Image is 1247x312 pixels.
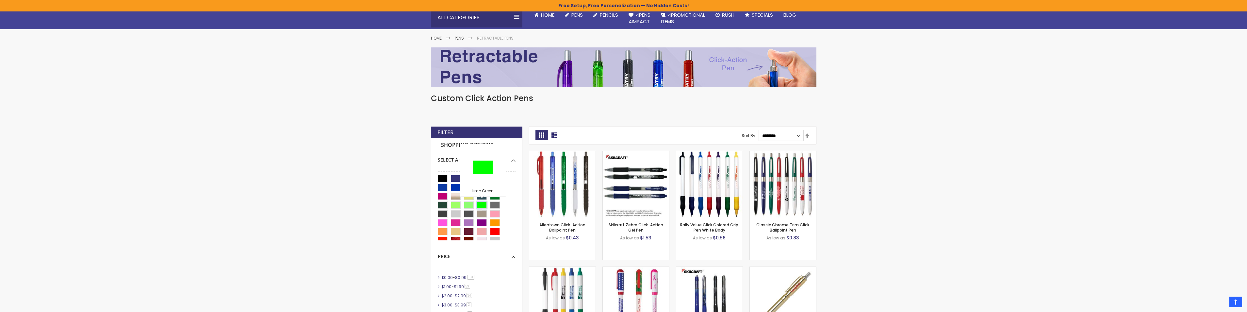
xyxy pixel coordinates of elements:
span: Specials [752,11,773,18]
span: 4Pens 4impact [629,11,650,25]
span: As low as [620,235,639,241]
div: Select A Color [438,152,516,163]
a: Home [431,35,442,41]
a: 4Pens4impact [623,8,656,29]
a: 4PROMOTIONALITEMS [656,8,710,29]
a: Top [1229,297,1242,307]
a: Specials [740,8,778,22]
img: Rally Value Click Colored Grip Pen White Body [676,151,743,217]
a: Monarch-G Grip Wide Click Ballpoint Pen - White Body [529,267,596,272]
strong: Shopping Options [438,138,516,152]
a: Blog [778,8,801,22]
a: Custom Skilcraft Vista Quick Dry Gel Pen [676,267,743,272]
a: Rush [710,8,740,22]
div: Lime Green [462,188,504,195]
img: Allentown Click-Action Ballpoint Pen [529,151,596,217]
span: 2 [467,302,471,307]
span: $1.53 [640,234,651,241]
a: Allentown Click-Action Ballpoint Pen [539,222,585,233]
span: As low as [546,235,565,241]
a: Classic Chrome Trim Click Ballpoint Pen [750,151,816,156]
a: Rally Value Click Colored Grip Pen White Body [680,222,738,233]
img: Skilcraft Zebra Click-Action Gel Pen [603,151,669,217]
a: $2.00-$2.9934 [440,293,474,299]
span: 131 [467,275,475,280]
img: Retractable Pens [431,47,816,87]
span: $1.00 [441,284,451,289]
span: $0.56 [713,234,726,241]
a: Skilcraft Zebra Click-Action Gel Pen [609,222,663,233]
span: As low as [766,235,785,241]
div: All Categories [431,8,522,27]
span: Blog [783,11,796,18]
span: $2.99 [455,293,466,299]
span: Pencils [600,11,618,18]
span: Rush [722,11,734,18]
a: Rally Value Click Colored Grip Pen White Body [676,151,743,156]
a: $3.00-$3.992 [440,302,474,308]
div: Price [438,249,516,260]
span: $0.43 [566,234,579,241]
span: Pens [571,11,583,18]
span: Home [541,11,554,18]
strong: Filter [437,129,453,136]
span: $0.83 [786,234,799,241]
a: Skilcraft Zebra Click-Action Gel Pen [603,151,669,156]
span: As low as [693,235,712,241]
span: 4PROMOTIONAL ITEMS [661,11,705,25]
h1: Custom Click Action Pens [431,93,816,104]
a: Home [529,8,560,22]
img: Classic Chrome Trim Click Ballpoint Pen [750,151,816,217]
a: Bullet-I Click Action Ballpoint Metal Pen with Gold Plate Finish [750,267,816,272]
span: 34 [467,293,472,298]
span: $3.99 [455,302,466,308]
span: $0.99 [455,275,467,280]
span: $3.00 [441,302,452,308]
strong: Grid [535,130,548,140]
span: $1.99 [454,284,464,289]
span: 59 [465,284,470,289]
a: Pens [455,35,464,41]
a: Pens [560,8,588,22]
a: Inspirations Jumbo Twist-Action Pen - Pre-Decorated Cap [603,267,669,272]
a: $0.00-$0.99131 [440,275,477,280]
span: $0.00 [441,275,453,280]
a: $1.00-$1.9959 [440,284,472,289]
a: Classic Chrome Trim Click Ballpoint Pen [756,222,809,233]
a: Allentown Click-Action Ballpoint Pen [529,151,596,156]
label: Sort By [742,133,755,138]
span: $2.00 [441,293,452,299]
a: Pencils [588,8,623,22]
strong: Retractable Pens [477,35,514,41]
